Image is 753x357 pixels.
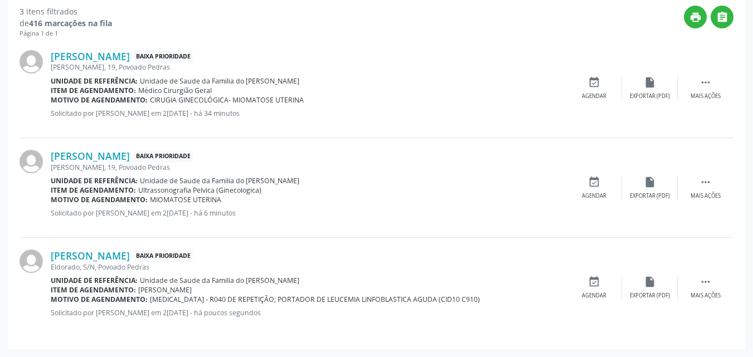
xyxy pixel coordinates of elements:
span: [PERSON_NAME] [138,285,192,295]
div: Agendar [582,192,606,200]
strong: 416 marcações na fila [29,18,112,28]
img: img [20,250,43,273]
b: Unidade de referência: [51,276,138,285]
span: Baixa Prioridade [134,150,193,162]
button: print [684,6,707,28]
i: insert_drive_file [644,76,656,89]
div: Exportar (PDF) [630,92,670,100]
a: [PERSON_NAME] [51,50,130,62]
span: CIRUGIA GINECOLÓGICA- MIOMATOSE UTERINA [150,95,304,105]
a: [PERSON_NAME] [51,250,130,262]
b: Unidade de referência: [51,76,138,86]
p: Solicitado por [PERSON_NAME] em 2[DATE] - há 34 minutos [51,109,566,118]
div: Eldorado, S/N, Povoado Pedras [51,262,566,272]
div: Agendar [582,92,606,100]
i: event_available [588,76,600,89]
a: [PERSON_NAME] [51,150,130,162]
p: Solicitado por [PERSON_NAME] em 2[DATE] - há 6 minutos [51,208,566,218]
div: Mais ações [691,92,721,100]
img: img [20,150,43,173]
b: Motivo de agendamento: [51,95,148,105]
div: Mais ações [691,192,721,200]
span: Baixa Prioridade [134,250,193,262]
i: insert_drive_file [644,276,656,288]
div: Mais ações [691,292,721,300]
span: Médico Cirurgião Geral [138,86,212,95]
span: Unidade de Saude da Familia do [PERSON_NAME] [140,276,299,285]
span: Unidade de Saude da Familia do [PERSON_NAME] [140,176,299,185]
b: Motivo de agendamento: [51,295,148,304]
div: Exportar (PDF) [630,292,670,300]
div: Página 1 de 1 [20,29,112,38]
b: Item de agendamento: [51,86,136,95]
i:  [699,176,712,188]
i: print [689,11,702,23]
span: Unidade de Saude da Familia do [PERSON_NAME] [140,76,299,86]
b: Item de agendamento: [51,285,136,295]
div: [PERSON_NAME], 19, Povoado Pedras [51,62,566,72]
b: Unidade de referência: [51,176,138,185]
div: Agendar [582,292,606,300]
p: Solicitado por [PERSON_NAME] em 2[DATE] - há poucos segundos [51,308,566,317]
span: MIOMATOSE UTERINA [150,195,221,204]
div: 3 itens filtrados [20,6,112,17]
i: event_available [588,176,600,188]
i:  [716,11,728,23]
div: de [20,17,112,29]
div: Exportar (PDF) [630,192,670,200]
i: insert_drive_file [644,176,656,188]
i:  [699,76,712,89]
span: Baixa Prioridade [134,51,193,62]
div: [PERSON_NAME], 19, Povoado Pedras [51,163,566,172]
b: Motivo de agendamento: [51,195,148,204]
b: Item de agendamento: [51,185,136,195]
span: [MEDICAL_DATA] - R040 DE REPETIÇÃO; PORTADOR DE LEUCEMIA LINFOBLASTICA AGUDA (CID10 C910) [150,295,480,304]
i:  [699,276,712,288]
img: img [20,50,43,74]
button:  [711,6,733,28]
i: event_available [588,276,600,288]
span: Ultrassonografia Pelvica (Ginecologica) [138,185,261,195]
